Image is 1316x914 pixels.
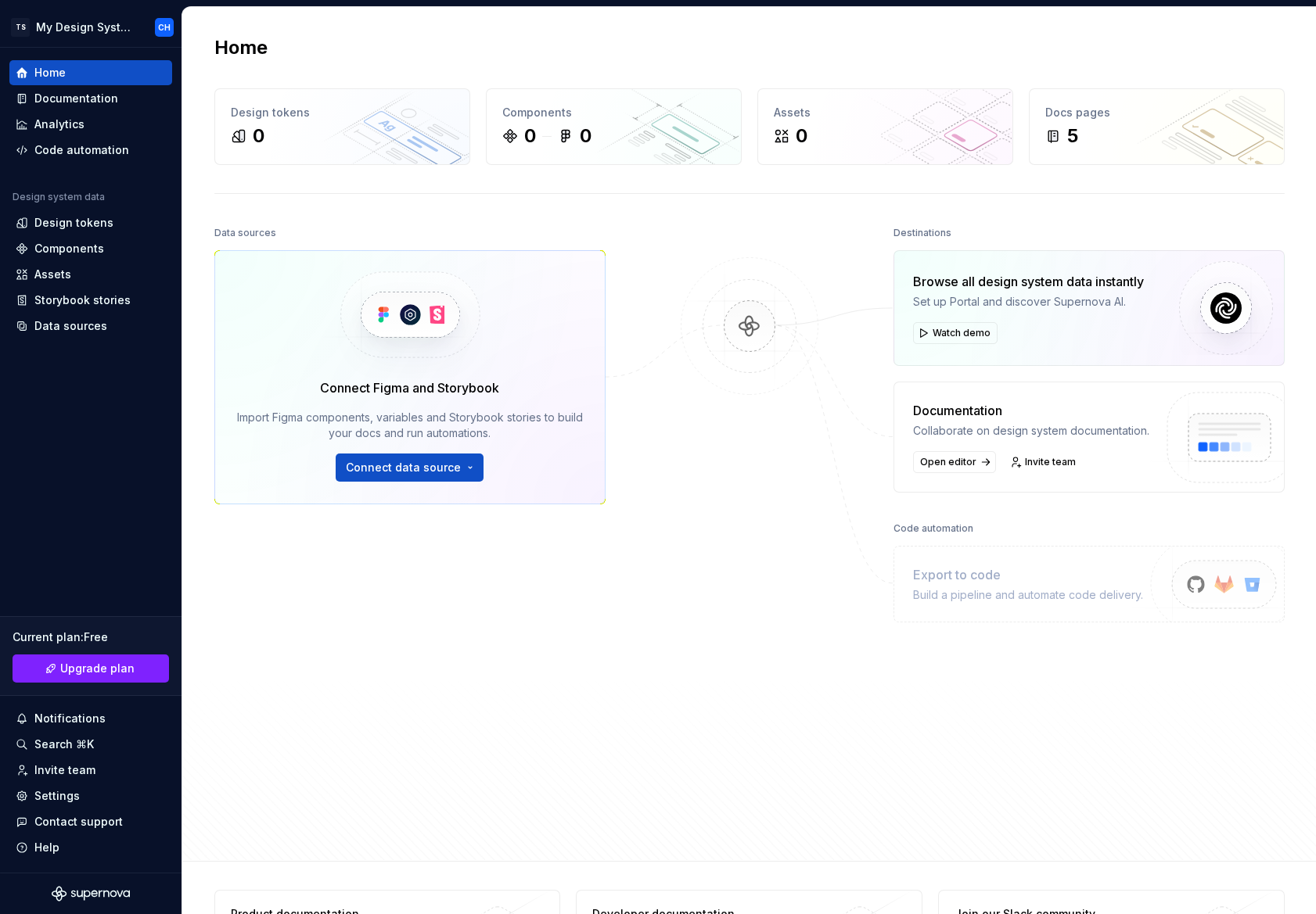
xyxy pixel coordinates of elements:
div: Current plan : Free [13,629,169,645]
div: Data sources [214,222,276,244]
a: Design tokens [9,210,172,235]
div: 0 [524,124,536,149]
div: 0 [796,124,807,149]
a: Components00 [486,88,742,165]
button: Help [9,835,172,860]
svg: Supernova Logo [52,886,130,901]
div: Design tokens [34,215,113,231]
div: Import Figma components, variables and Storybook stories to build your docs and run automations. [237,410,583,441]
a: Code automation [9,138,172,163]
div: Assets [774,105,997,120]
span: Open editor [920,456,976,468]
div: Design system data [13,191,105,203]
a: Open editor [913,451,996,473]
div: My Design System [36,20,136,35]
div: Data sources [34,318,107,334]
a: Storybook stories [9,288,172,313]
a: Documentation [9,86,172,111]
div: Search ⌘K [34,737,94,752]
div: Set up Portal and discover Supernova AI. [913,294,1144,310]
a: Docs pages5 [1029,88,1285,165]
button: Search ⌘K [9,732,172,757]
div: Invite team [34,762,95,778]
div: Export to code [913,565,1143,584]
div: Storybook stories [34,292,131,308]
div: Connect Figma and Storybook [320,378,499,397]
div: Notifications [34,711,106,726]
div: Analytics [34,116,84,132]
div: Code automation [894,518,973,539]
div: Code automation [34,142,129,158]
div: Destinations [894,222,951,244]
a: Analytics [9,112,172,137]
div: Collaborate on design system documentation. [913,423,1149,439]
div: Help [34,840,59,855]
button: Watch demo [913,322,998,344]
div: CH [158,21,171,34]
div: Documentation [913,401,1149,420]
a: Invite team [1005,451,1083,473]
span: Watch demo [933,327,991,339]
div: Home [34,65,66,81]
div: Components [502,105,725,120]
button: Contact support [9,809,172,834]
a: Assets [9,262,172,287]
h2: Home [214,35,268,60]
a: Data sources [9,314,172,339]
button: TSMy Design SystemCH [3,10,178,44]
div: 0 [580,124,591,149]
div: Browse all design system data instantly [913,272,1144,291]
div: Build a pipeline and automate code delivery. [913,587,1143,603]
div: TS [11,18,30,37]
a: Components [9,236,172,261]
span: Upgrade plan [60,661,135,676]
span: Invite team [1025,456,1076,468]
a: Upgrade plan [13,654,169,683]
a: Home [9,60,172,85]
a: Settings [9,783,172,808]
button: Connect data source [336,453,484,482]
a: Invite team [9,758,172,783]
div: Contact support [34,814,123,830]
a: Design tokens0 [214,88,470,165]
div: Settings [34,788,80,804]
div: Assets [34,267,71,282]
div: Documentation [34,91,118,106]
button: Notifications [9,706,172,731]
div: Design tokens [231,105,454,120]
span: Connect data source [346,460,461,475]
div: Components [34,241,104,256]
a: Assets0 [757,88,1013,165]
div: Docs pages [1045,105,1268,120]
div: 0 [253,124,264,149]
div: 5 [1067,124,1078,149]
